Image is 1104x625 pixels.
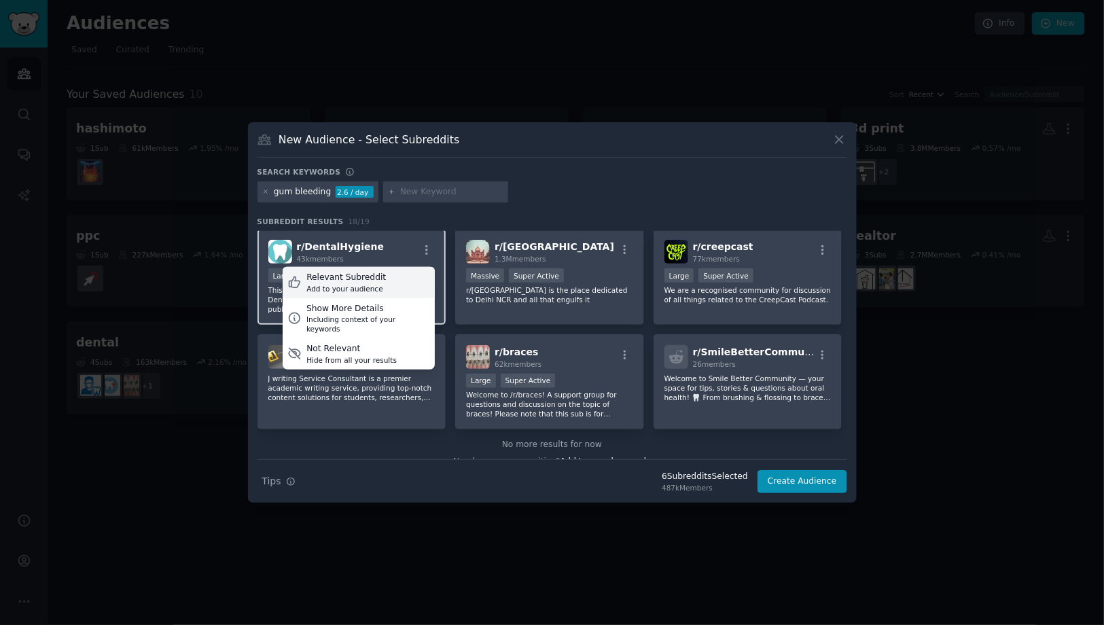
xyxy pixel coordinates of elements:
[664,374,832,402] p: Welcome to Smile Better Community — your space for tips, stories & questions about oral health! 🦷...
[662,483,748,493] div: 487k Members
[693,360,736,368] span: 26 members
[664,240,688,264] img: creepcast
[466,268,504,283] div: Massive
[495,360,541,368] span: 62k members
[501,374,556,388] div: Super Active
[257,451,847,468] div: Need more communities?
[274,186,331,198] div: gum bleeding
[758,470,847,493] button: Create Audience
[268,268,298,283] div: Large
[306,272,386,284] div: Relevant Subreddit
[257,217,344,226] span: Subreddit Results
[268,285,435,314] p: This sub is a place for Dental Hygienists, Dental Hygiene students, and the general public to ask...
[400,186,503,198] input: New Keyword
[693,346,825,357] span: r/ SmileBetterCommunity
[268,374,435,402] p: J writing Service Consultant is a premier academic writing service, providing top-notch content s...
[509,268,564,283] div: Super Active
[466,345,490,369] img: braces
[306,303,430,315] div: Show More Details
[297,241,385,252] span: r/ DentalHygiene
[279,132,459,147] h3: New Audience - Select Subreddits
[268,345,292,369] img: JWritingServiceConsul
[466,390,633,418] p: Welcome to /r/braces! A support group for questions and discussion on the topic of braces! Please...
[495,255,546,263] span: 1.3M members
[336,186,374,198] div: 2.6 / day
[664,268,694,283] div: Large
[257,167,341,177] h3: Search keywords
[466,285,633,304] p: r/[GEOGRAPHIC_DATA] is the place dedicated to Delhi NCR and all that engulfs it
[466,240,490,264] img: delhi
[664,285,832,304] p: We are a recognised community for discussion of all things related to the CreepCast Podcast.
[257,439,847,451] div: No more results for now
[698,268,753,283] div: Super Active
[693,241,753,252] span: r/ creepcast
[495,346,539,357] span: r/ braces
[560,457,651,466] span: Add to your keywords
[262,474,281,488] span: Tips
[306,284,386,293] div: Add to your audience
[257,469,300,493] button: Tips
[306,355,397,365] div: Hide from all your results
[662,471,748,483] div: 6 Subreddit s Selected
[306,315,430,334] div: Including context of your keywords
[268,240,292,264] img: DentalHygiene
[495,241,614,252] span: r/ [GEOGRAPHIC_DATA]
[297,255,344,263] span: 43k members
[306,343,397,355] div: Not Relevant
[693,255,740,263] span: 77k members
[349,217,370,226] span: 18 / 19
[466,374,496,388] div: Large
